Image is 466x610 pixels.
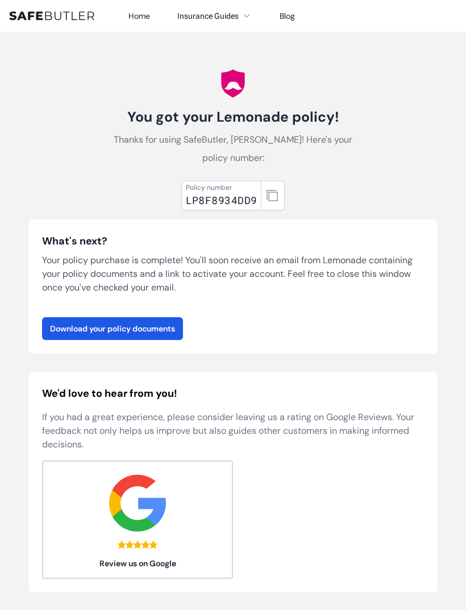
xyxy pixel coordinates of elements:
img: SafeButler Text Logo [9,11,94,20]
a: Blog [280,11,295,21]
img: google.svg [109,475,166,532]
div: Policy number [186,183,257,192]
p: Thanks for using SafeButler, [PERSON_NAME]! Here's your policy number: [106,131,360,167]
a: Download your policy documents [42,317,183,340]
h1: You got your Lemonade policy! [106,108,360,126]
div: LP8F8934DD9 [186,192,257,208]
h2: We'd love to hear from you! [42,385,424,401]
h3: What's next? [42,233,424,249]
a: Review us on Google [42,460,233,579]
span: Review us on Google [52,558,223,569]
p: Your policy purchase is complete! You'll soon receive an email from Lemonade containing your poli... [42,254,424,294]
button: Insurance Guides [177,9,252,23]
p: If you had a great experience, please consider leaving us a rating on Google Reviews. Your feedba... [42,410,424,451]
a: Home [128,11,150,21]
div: 5.0 [118,541,157,549]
